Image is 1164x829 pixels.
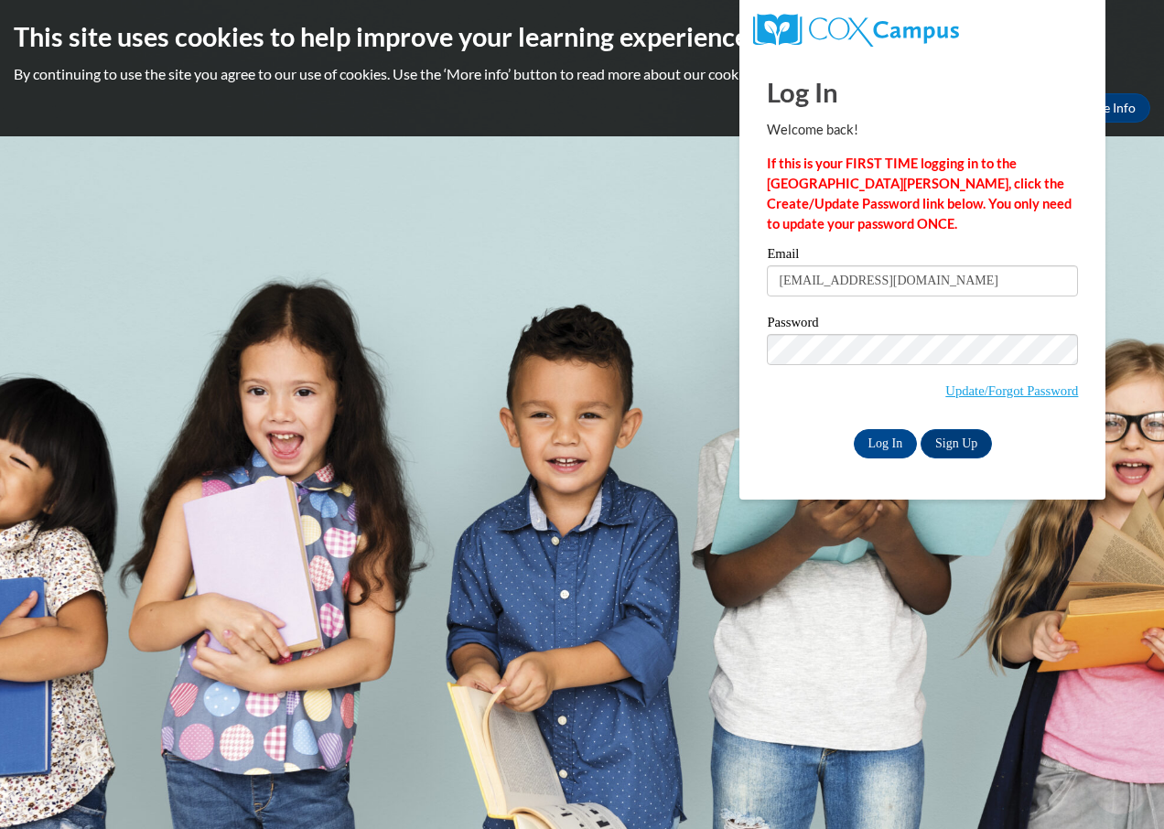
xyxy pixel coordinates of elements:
[945,383,1078,398] a: Update/Forgot Password
[767,247,1078,265] label: Email
[767,316,1078,334] label: Password
[753,14,958,47] img: COX Campus
[854,429,918,458] input: Log In
[767,120,1078,140] p: Welcome back!
[1091,756,1149,814] iframe: Button to launch messaging window
[767,73,1078,111] h1: Log In
[921,429,992,458] a: Sign Up
[1064,93,1150,123] a: More Info
[14,64,1150,84] p: By continuing to use the site you agree to our use of cookies. Use the ‘More info’ button to read...
[14,18,1150,55] h2: This site uses cookies to help improve your learning experience.
[767,156,1072,231] strong: If this is your FIRST TIME logging in to the [GEOGRAPHIC_DATA][PERSON_NAME], click the Create/Upd...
